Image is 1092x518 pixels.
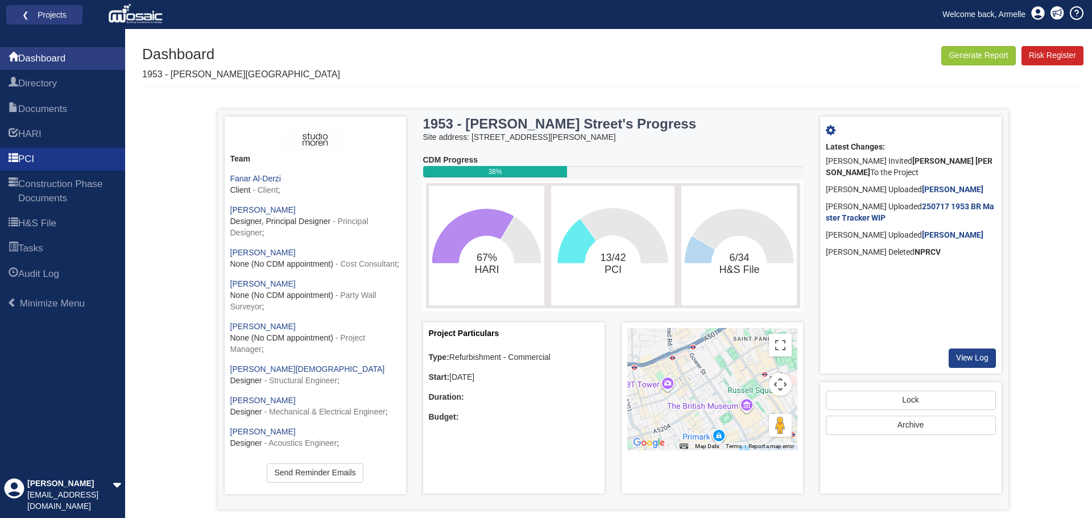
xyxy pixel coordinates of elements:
span: Designer [230,438,262,447]
tspan: HARI [474,264,499,275]
b: Duration: [429,392,464,401]
div: ; [230,426,400,449]
a: View Log [949,349,996,368]
span: HARI [18,127,42,141]
a: Send Reminder Emails [267,463,363,483]
a: [PERSON_NAME] [230,248,296,257]
button: Toggle fullscreen view [769,334,792,357]
span: Documents [18,102,67,116]
span: - Mechanical & Electrical Engineer [264,407,385,416]
h3: 1953 - [PERSON_NAME] Street's Progress [423,117,737,131]
img: Google [630,436,668,450]
span: Dashboard [9,52,18,66]
span: Directory [9,77,18,91]
div: [PERSON_NAME] Uploaded [826,198,996,227]
text: 13/42 [600,252,626,275]
button: Map camera controls [769,373,792,396]
button: Map Data [695,442,719,450]
div: [PERSON_NAME] Uploaded [826,181,996,198]
div: ; [230,279,400,313]
text: 67% [474,252,499,275]
div: [DATE] [429,372,599,383]
span: Designer, Principal Designer [230,217,331,226]
span: - Project Manager [230,333,365,354]
button: Archive [826,416,996,435]
span: Dashboard [18,52,65,65]
div: Profile [4,478,24,512]
tspan: H&S File [719,264,760,275]
button: Keyboard shortcuts [680,442,688,450]
a: Report a map error [748,443,794,449]
h1: Dashboard [142,46,340,63]
b: Type: [429,353,449,362]
span: Construction Phase Documents [18,177,117,205]
a: [PERSON_NAME] [922,230,983,239]
div: [PERSON_NAME] [27,478,113,490]
a: [PERSON_NAME] [230,427,296,436]
span: PCI [18,152,34,166]
span: Designer [230,407,262,416]
text: 6/34 [719,252,760,275]
a: Lock [826,391,996,410]
div: ; [230,364,400,387]
span: H&S File [18,217,56,230]
span: Client [230,185,251,194]
span: - Acoustics Engineer [264,438,337,447]
a: 250717 1953 BR Master Tracker WIP [826,202,994,222]
a: ❮ Projects [14,7,75,22]
div: Site address: [STREET_ADDRESS][PERSON_NAME] [423,132,803,143]
div: Project Location [622,322,803,494]
span: Tasks [9,242,18,256]
span: Audit Log [9,268,18,281]
a: [PERSON_NAME][DEMOGRAPHIC_DATA] [230,364,385,374]
a: Project Particulars [429,329,499,338]
a: Terms (opens in new tab) [726,443,742,449]
div: Team [230,154,400,165]
button: Drag Pegman onto the map to open Street View [769,414,792,437]
tspan: PCI [605,264,622,275]
a: [PERSON_NAME] [922,185,983,194]
span: Audit Log [18,267,59,281]
div: [PERSON_NAME] Uploaded [826,227,996,244]
div: ; [230,205,400,239]
span: HARI [9,128,18,142]
div: ; [230,395,400,418]
span: - Cost Consultant [336,259,397,268]
span: Designer [230,376,262,385]
b: [PERSON_NAME] [PERSON_NAME] [826,156,992,177]
a: Fanar Al-Derzi [230,174,281,183]
span: Documents [9,103,18,117]
span: - Client [253,185,278,194]
button: Generate Report [941,46,1015,65]
span: None (No CDM appointment) [230,333,333,342]
div: ; [230,458,400,480]
img: logo_white.png [108,3,166,26]
div: [PERSON_NAME] Invited To the Project [826,153,996,181]
a: [PERSON_NAME] [230,396,296,405]
a: [PERSON_NAME] [230,279,296,288]
a: Risk Register [1021,46,1083,65]
div: ; [230,173,400,196]
a: [PERSON_NAME] [230,205,296,214]
b: Budget: [429,412,459,421]
span: H&S File [9,217,18,231]
div: Latest Changes: [826,142,996,153]
span: Construction Phase Documents [9,178,18,206]
div: [EMAIL_ADDRESS][DOMAIN_NAME] [27,490,113,512]
span: Directory [18,77,57,90]
svg: 13/42​PCI [554,189,672,302]
svg: 67%​HARI [432,189,541,302]
a: [PERSON_NAME] [230,322,296,331]
span: None (No CDM appointment) [230,259,333,268]
b: Start: [429,372,450,382]
span: PCI [9,153,18,167]
span: Minimize Menu [20,298,85,309]
span: None (No CDM appointment) [230,291,333,300]
span: Tasks [18,242,43,255]
div: ; [230,247,400,270]
img: ASH3fIiKEy5lAAAAAElFTkSuQmCC [281,128,349,151]
a: Open this area in Google Maps (opens a new window) [630,436,668,450]
div: ; [230,321,400,355]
